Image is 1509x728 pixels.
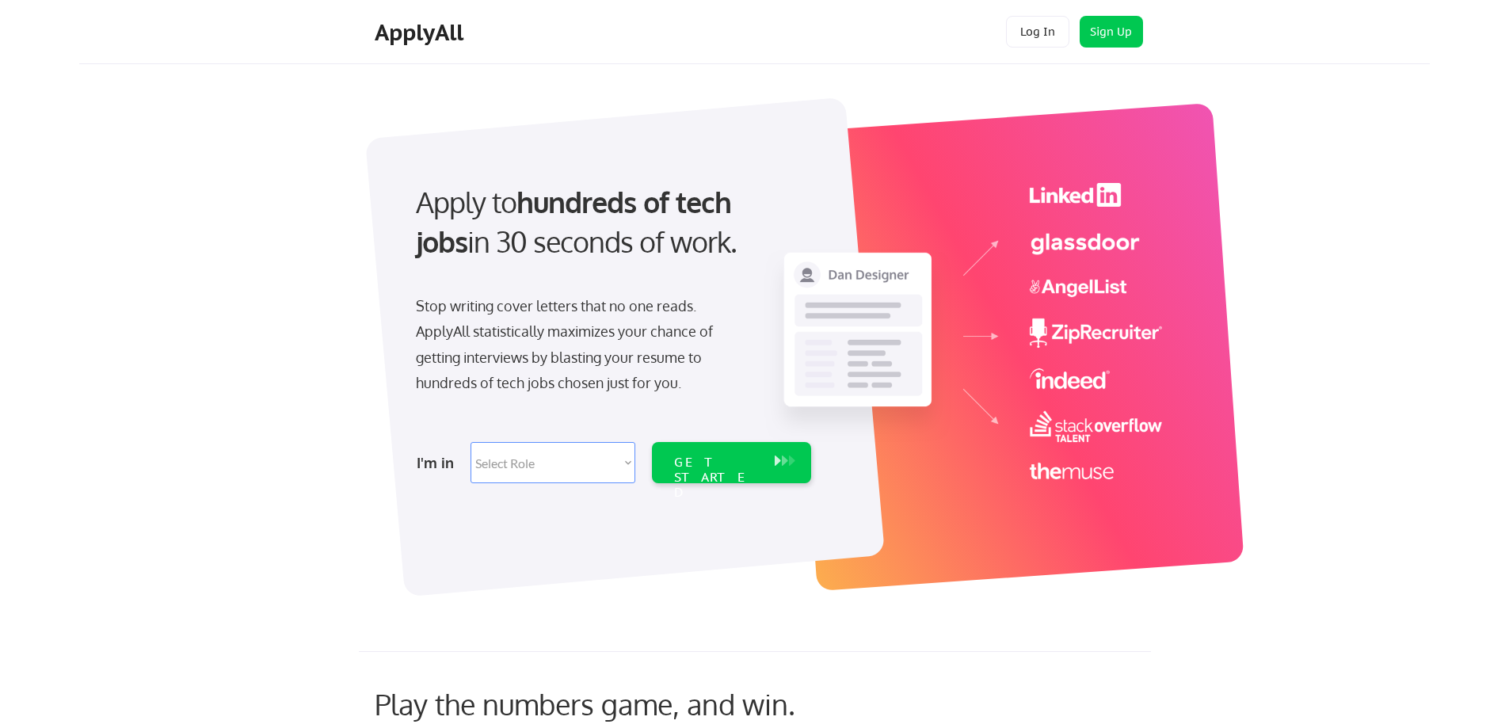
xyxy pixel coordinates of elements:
div: I'm in [417,450,461,475]
strong: hundreds of tech jobs [416,184,738,259]
button: Log In [1006,16,1069,48]
div: Apply to in 30 seconds of work. [416,182,805,262]
div: Play the numbers game, and win. [375,687,866,721]
div: GET STARTED [674,455,759,501]
div: Stop writing cover letters that no one reads. ApplyAll statistically maximizes your chance of get... [416,293,741,396]
button: Sign Up [1080,16,1143,48]
div: ApplyAll [375,19,468,46]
